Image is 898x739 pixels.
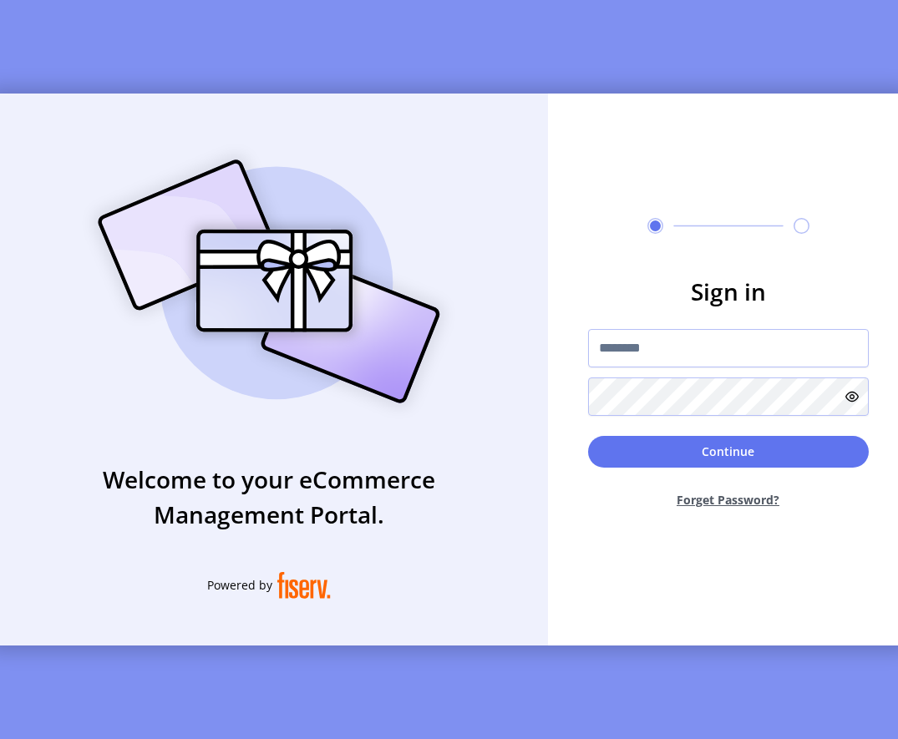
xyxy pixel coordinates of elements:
[588,436,869,468] button: Continue
[588,478,869,522] button: Forget Password?
[207,576,272,594] span: Powered by
[588,274,869,309] h3: Sign in
[73,141,465,422] img: card_Illustration.svg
